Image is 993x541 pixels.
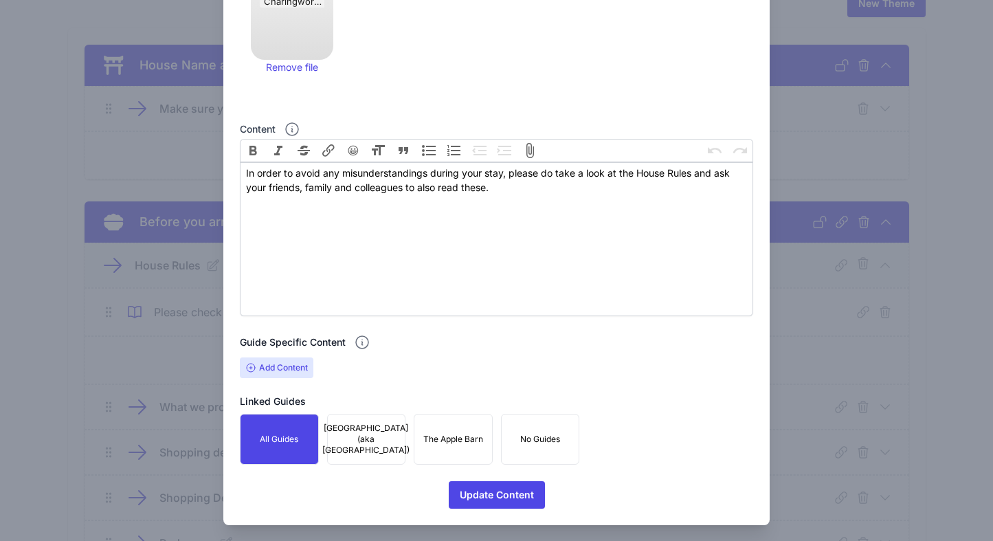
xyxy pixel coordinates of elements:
button: Italic [265,139,291,162]
span: All Guides [260,434,298,445]
h2: Linked Guides [240,395,306,408]
button: Bullets [416,139,441,162]
button: The Apple Barn [414,414,492,465]
span: Add Content [240,357,313,378]
span: No Guides [520,434,560,445]
div: In order to avoid any misunderstandings during your stay, please do take a look at the House Rule... [246,166,748,195]
button: Update Content [449,481,545,509]
button: 😀 [342,139,365,162]
span: Update Content [460,481,534,509]
button: Heading [365,139,390,162]
button: Undo [702,139,728,162]
h2: Guide Specific Content [240,335,346,349]
button: [GEOGRAPHIC_DATA] (aka [GEOGRAPHIC_DATA]) [327,414,405,465]
button: Numbers [441,139,467,162]
label: Content [240,122,276,136]
button: Attach Files [517,139,543,162]
button: Quote [390,139,416,162]
button: All Guides [240,414,318,465]
button: Link [316,139,342,162]
trix-editor: Content [240,162,753,316]
button: Decrease Level [467,139,492,162]
button: Increase Level [492,139,517,162]
button: Strikethrough [291,139,316,162]
button: Redo [728,139,753,162]
button: Bold [240,139,265,162]
span: [GEOGRAPHIC_DATA] (aka [GEOGRAPHIC_DATA]) [322,423,410,456]
a: Remove file [251,60,333,74]
span: The Apple Barn [423,434,483,445]
button: No Guides [501,414,579,465]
